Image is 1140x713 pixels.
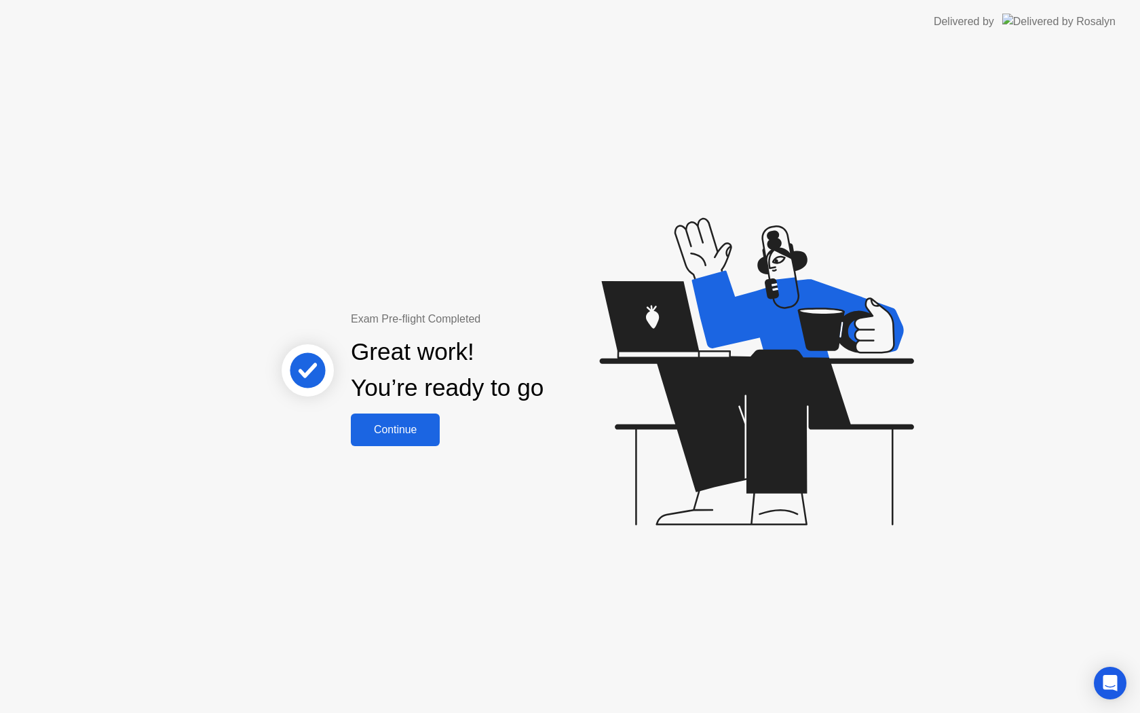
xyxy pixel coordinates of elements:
[1002,14,1116,29] img: Delivered by Rosalyn
[934,14,994,30] div: Delivered by
[1094,667,1126,699] div: Open Intercom Messenger
[355,424,436,436] div: Continue
[351,334,544,406] div: Great work! You’re ready to go
[351,311,631,327] div: Exam Pre-flight Completed
[351,414,440,446] button: Continue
